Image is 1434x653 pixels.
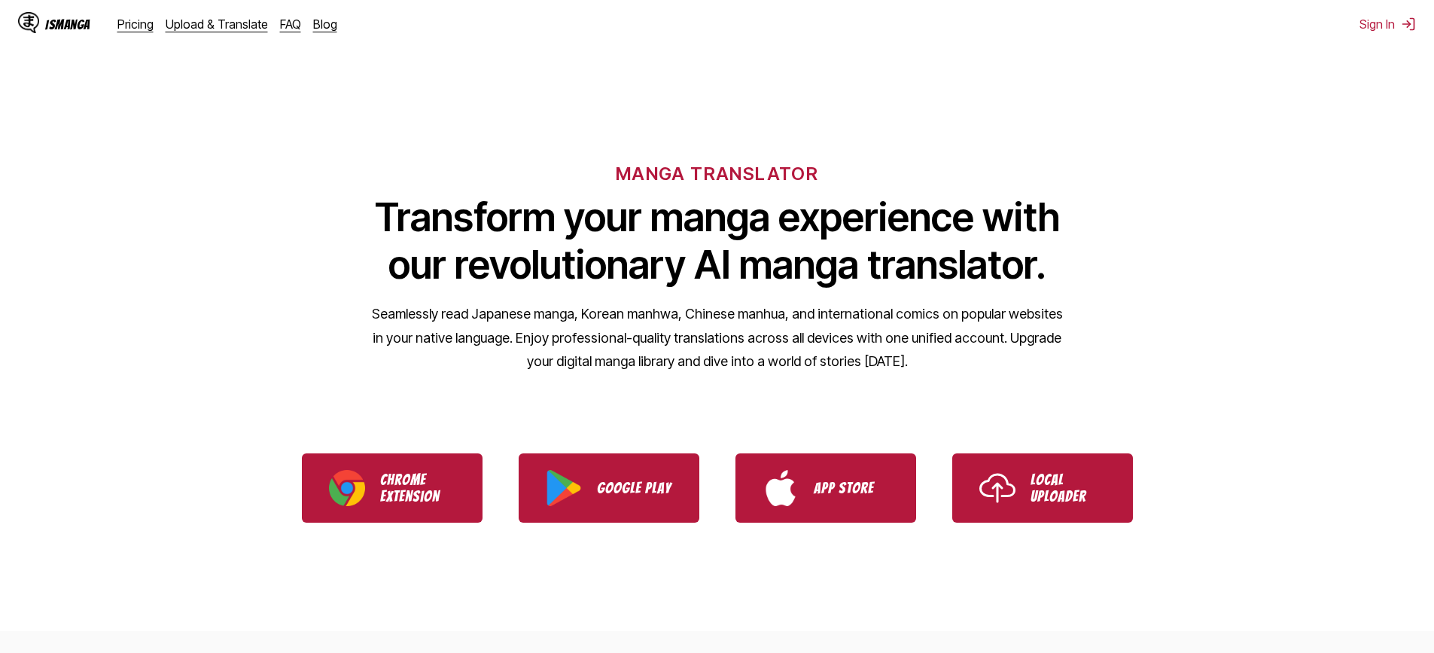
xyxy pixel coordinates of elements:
[18,12,39,33] img: IsManga Logo
[763,470,799,506] img: App Store logo
[735,453,916,523] a: Download IsManga from App Store
[952,453,1133,523] a: Use IsManga Local Uploader
[45,17,90,32] div: IsManga
[979,470,1015,506] img: Upload icon
[519,453,699,523] a: Download IsManga from Google Play
[371,302,1064,374] p: Seamlessly read Japanese manga, Korean manhwa, Chinese manhua, and international comics on popula...
[166,17,268,32] a: Upload & Translate
[546,470,582,506] img: Google Play logo
[313,17,337,32] a: Blog
[329,470,365,506] img: Chrome logo
[814,480,889,496] p: App Store
[18,12,117,36] a: IsManga LogoIsManga
[1401,17,1416,32] img: Sign out
[280,17,301,32] a: FAQ
[371,194,1064,288] h1: Transform your manga experience with our revolutionary AI manga translator.
[380,471,455,505] p: Chrome Extension
[1031,471,1106,505] p: Local Uploader
[597,480,672,496] p: Google Play
[616,163,818,185] h6: MANGA TRANSLATOR
[1359,17,1416,32] button: Sign In
[117,17,154,32] a: Pricing
[302,453,483,523] a: Download IsManga Chrome Extension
